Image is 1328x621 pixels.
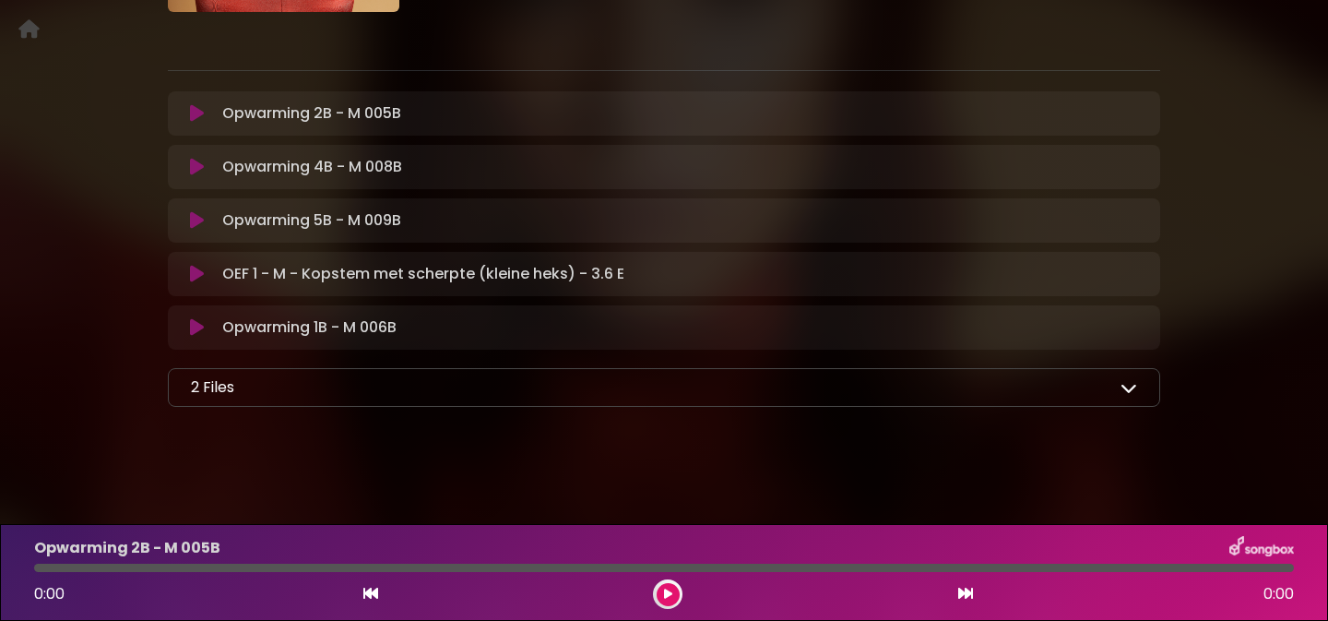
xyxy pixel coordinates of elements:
p: OEF 1 - M - Kopstem met scherpte (kleine heks) - 3.6 E [222,263,624,285]
p: Opwarming 4B - M 008B [222,156,402,178]
p: Opwarming 2B - M 005B [222,102,401,125]
p: 2 Files [191,376,234,399]
p: Opwarming 5B - M 009B [222,209,401,232]
p: Opwarming 1B - M 006B [222,316,397,339]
